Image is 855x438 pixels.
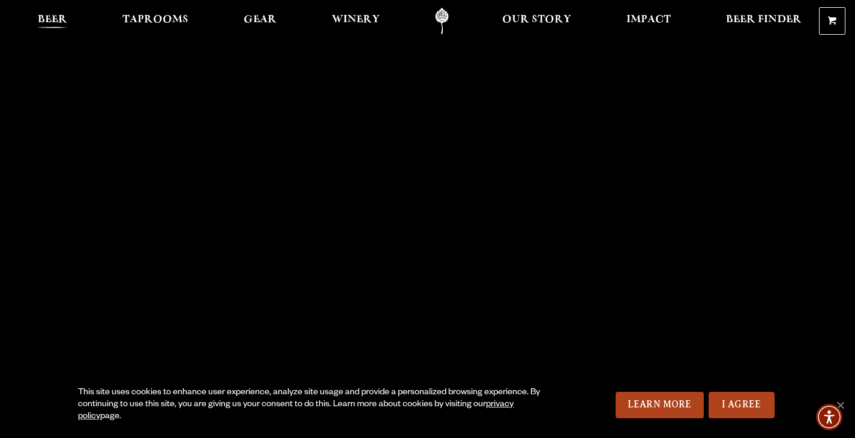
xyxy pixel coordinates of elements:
a: Beer Finder [718,8,809,35]
span: Our Story [502,15,571,25]
span: Impact [626,15,671,25]
a: Gear [236,8,284,35]
span: Beer Finder [726,15,802,25]
span: Beer [38,15,67,25]
a: Impact [619,8,679,35]
div: This site uses cookies to enhance user experience, analyze site usage and provide a personalized ... [78,387,555,423]
span: Gear [244,15,277,25]
a: Beer [30,8,75,35]
a: Our Story [494,8,579,35]
a: Odell Home [419,8,464,35]
span: Winery [332,15,380,25]
div: Accessibility Menu [816,404,842,430]
a: Winery [324,8,388,35]
a: Learn More [616,392,704,418]
a: I Agree [709,392,775,418]
a: Taprooms [115,8,196,35]
span: Taprooms [122,15,188,25]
